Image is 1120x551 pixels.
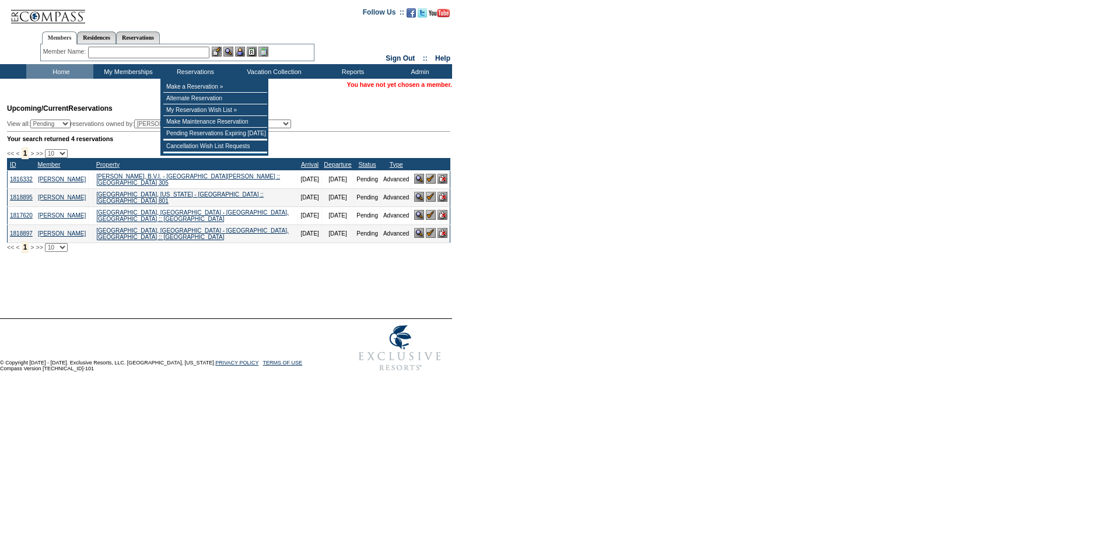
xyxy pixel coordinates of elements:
[116,31,160,44] a: Reservations
[96,227,289,240] a: [GEOGRAPHIC_DATA], [GEOGRAPHIC_DATA] - [GEOGRAPHIC_DATA], [GEOGRAPHIC_DATA] :: [GEOGRAPHIC_DATA]
[96,209,289,222] a: [GEOGRAPHIC_DATA], [GEOGRAPHIC_DATA] - [GEOGRAPHIC_DATA], [GEOGRAPHIC_DATA] :: [GEOGRAPHIC_DATA]
[247,47,257,57] img: Reservations
[10,161,16,168] a: ID
[7,135,450,142] div: Your search returned 4 reservations
[429,9,450,17] img: Subscribe to our YouTube Channel
[426,174,436,184] img: Confirm Reservation
[426,210,436,220] img: Confirm Reservation
[96,191,264,204] a: [GEOGRAPHIC_DATA], [US_STATE] - [GEOGRAPHIC_DATA] :: [GEOGRAPHIC_DATA] 801
[30,244,34,251] span: >
[437,228,447,238] img: Cancel Reservation
[10,212,33,219] a: 1817620
[348,319,452,377] img: Exclusive Resorts
[215,360,258,366] a: PRIVACY POLICY
[414,174,424,184] img: View Reservation
[298,170,321,188] td: [DATE]
[429,12,450,19] a: Subscribe to our YouTube Channel
[36,150,43,157] span: >>
[418,12,427,19] a: Follow us on Twitter
[235,47,245,57] img: Impersonate
[10,194,33,201] a: 1818895
[160,64,228,79] td: Reservations
[298,224,321,243] td: [DATE]
[96,173,280,186] a: [PERSON_NAME], B.V.I. - [GEOGRAPHIC_DATA][PERSON_NAME] :: [GEOGRAPHIC_DATA] 305
[16,244,19,251] span: <
[77,31,116,44] a: Residences
[407,8,416,17] img: Become our fan on Facebook
[7,244,14,251] span: <<
[414,228,424,238] img: View Reservation
[321,188,353,206] td: [DATE]
[435,54,450,62] a: Help
[426,192,436,202] img: Confirm Reservation
[163,141,267,152] td: Cancellation Wish List Requests
[38,230,86,237] a: [PERSON_NAME]
[7,150,14,157] span: <<
[358,161,376,168] a: Status
[354,206,381,224] td: Pending
[386,54,415,62] a: Sign Out
[298,206,321,224] td: [DATE]
[10,230,33,237] a: 1818897
[163,93,267,104] td: Alternate Reservation
[380,224,411,243] td: Advanced
[385,64,452,79] td: Admin
[38,176,86,183] a: [PERSON_NAME]
[163,81,267,93] td: Make a Reservation »
[437,174,447,184] img: Cancel Reservation
[7,104,113,113] span: Reservations
[321,224,353,243] td: [DATE]
[36,244,43,251] span: >>
[228,64,318,79] td: Vacation Collection
[354,224,381,243] td: Pending
[258,47,268,57] img: b_calculator.gif
[354,188,381,206] td: Pending
[347,81,452,88] span: You have not yet chosen a member.
[318,64,385,79] td: Reports
[26,64,93,79] td: Home
[324,161,351,168] a: Departure
[7,120,296,128] div: View all: reservations owned by:
[380,188,411,206] td: Advanced
[30,150,34,157] span: >
[38,194,86,201] a: [PERSON_NAME]
[93,64,160,79] td: My Memberships
[7,104,68,113] span: Upcoming/Current
[414,192,424,202] img: View Reservation
[423,54,428,62] span: ::
[380,206,411,224] td: Advanced
[43,47,88,57] div: Member Name:
[212,47,222,57] img: b_edit.gif
[223,47,233,57] img: View
[380,170,411,188] td: Advanced
[163,128,267,139] td: Pending Reservations Expiring [DATE]
[298,188,321,206] td: [DATE]
[10,176,33,183] a: 1816332
[263,360,303,366] a: TERMS OF USE
[16,150,19,157] span: <
[37,161,60,168] a: Member
[163,104,267,116] td: My Reservation Wish List »
[42,31,78,44] a: Members
[414,210,424,220] img: View Reservation
[363,7,404,21] td: Follow Us ::
[321,206,353,224] td: [DATE]
[437,210,447,220] img: Cancel Reservation
[38,212,86,219] a: [PERSON_NAME]
[390,161,403,168] a: Type
[437,192,447,202] img: Cancel Reservation
[22,148,29,159] span: 1
[96,161,120,168] a: Property
[321,170,353,188] td: [DATE]
[301,161,318,168] a: Arrival
[22,241,29,253] span: 1
[407,12,416,19] a: Become our fan on Facebook
[163,116,267,128] td: Make Maintenance Reservation
[426,228,436,238] img: Confirm Reservation
[354,170,381,188] td: Pending
[418,8,427,17] img: Follow us on Twitter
